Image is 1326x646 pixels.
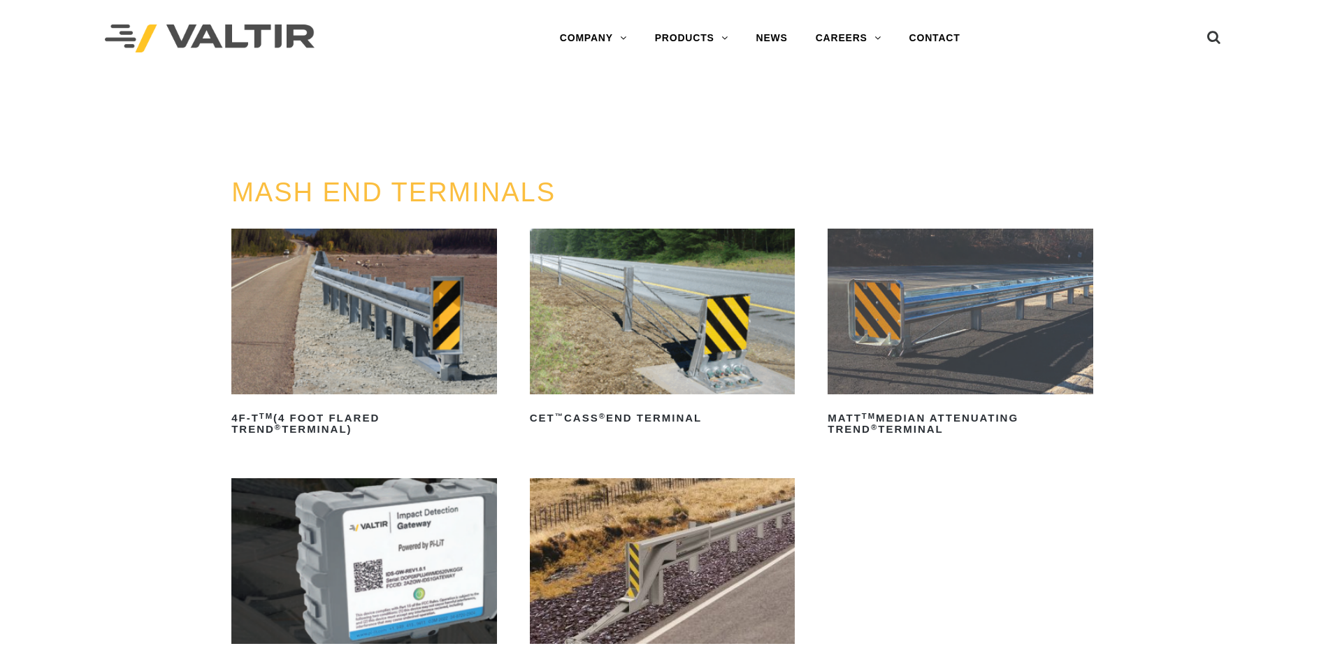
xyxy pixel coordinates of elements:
a: COMPANY [546,24,641,52]
sup: ® [599,412,606,420]
h2: 4F-T (4 Foot Flared TREND Terminal) [231,407,497,440]
sup: ® [871,423,878,431]
a: MATTTMMedian Attenuating TREND®Terminal [828,229,1093,440]
a: PRODUCTS [641,24,742,52]
h2: MATT Median Attenuating TREND Terminal [828,407,1093,440]
img: Valtir [105,24,315,53]
h2: CET CASS End Terminal [530,407,795,429]
a: NEWS [742,24,802,52]
sup: ™ [555,412,564,420]
sup: TM [862,412,876,420]
a: CONTACT [895,24,974,52]
a: CET™CASS®End Terminal [530,229,795,429]
a: 4F-TTM(4 Foot Flared TREND®Terminal) [231,229,497,440]
sup: TM [259,412,273,420]
a: MASH END TERMINALS [231,178,556,207]
a: CAREERS [802,24,895,52]
img: SoftStop System End Terminal [530,478,795,644]
sup: ® [275,423,282,431]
